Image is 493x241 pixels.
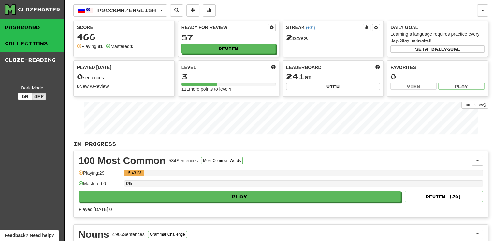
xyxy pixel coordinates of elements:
button: Off [32,93,46,100]
span: 0 [77,72,83,81]
div: 466 [77,33,171,41]
a: Full History [461,102,488,109]
div: Day s [286,33,380,42]
button: On [18,93,32,100]
button: Add sentence to collection [186,4,199,17]
strong: 0 [91,84,94,89]
div: 100 Most Common [79,156,166,166]
span: Score more points to level up [271,64,276,71]
div: Learning a language requires practice every day. Stay motivated! [390,31,485,44]
button: View [390,83,437,90]
div: 0 [390,72,485,81]
div: Playing: [77,43,103,50]
button: Most Common Words [201,157,243,164]
div: Playing: 29 [79,170,121,181]
div: 4 905 Sentences [112,231,144,238]
div: 57 [181,33,276,41]
button: Review (20) [405,191,483,202]
span: Leaderboard [286,64,322,71]
strong: 81 [98,44,103,49]
button: Search sentences [170,4,183,17]
strong: 0 [131,44,134,49]
div: 111 more points to level 4 [181,86,276,92]
div: Daily Goal [390,24,485,31]
div: 534 Sentences [169,157,198,164]
button: Grammar Challenge [148,231,187,238]
span: Русский / English [97,8,156,13]
div: Score [77,24,171,31]
span: a daily [425,47,447,51]
div: st [286,72,380,81]
div: sentences [77,72,171,81]
div: Mastered: 0 [79,180,121,191]
span: 241 [286,72,305,81]
span: Played [DATE] [77,64,111,71]
div: New / Review [77,83,171,89]
button: More stats [203,4,216,17]
button: Play [79,191,401,202]
p: In Progress [73,141,488,147]
strong: 0 [77,84,80,89]
span: Open feedback widget [5,232,54,239]
button: Play [438,83,485,90]
div: Nouns [79,230,109,239]
div: Streak [286,24,363,31]
div: 5.431% [126,170,144,176]
span: This week in points, UTC [375,64,380,71]
span: 2 [286,33,292,42]
div: Ready for Review [181,24,268,31]
span: Level [181,64,196,71]
button: View [286,83,380,90]
a: (+04) [306,25,315,30]
div: Clozemaster [18,7,60,13]
button: Review [181,44,276,54]
div: 3 [181,72,276,81]
div: Dark Mode [5,85,59,91]
button: Seta dailygoal [390,45,485,53]
button: Русский/English [73,4,167,17]
div: Mastered: [106,43,133,50]
span: Played [DATE]: 0 [79,207,112,212]
div: Favorites [390,64,485,71]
